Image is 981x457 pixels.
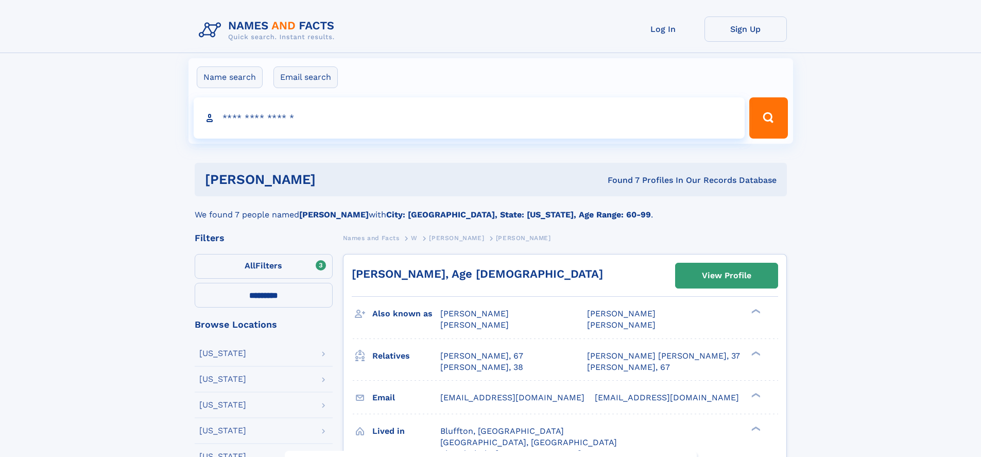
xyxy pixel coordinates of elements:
[440,437,617,447] span: [GEOGRAPHIC_DATA], [GEOGRAPHIC_DATA]
[195,320,333,329] div: Browse Locations
[199,349,246,358] div: [US_STATE]
[749,308,761,315] div: ❯
[749,392,761,398] div: ❯
[411,234,418,242] span: W
[372,347,440,365] h3: Relatives
[273,66,338,88] label: Email search
[205,173,462,186] h1: [PERSON_NAME]
[195,233,333,243] div: Filters
[749,425,761,432] div: ❯
[749,97,787,139] button: Search Button
[440,309,509,318] span: [PERSON_NAME]
[199,401,246,409] div: [US_STATE]
[587,320,656,330] span: [PERSON_NAME]
[199,375,246,383] div: [US_STATE]
[429,231,484,244] a: [PERSON_NAME]
[372,422,440,440] h3: Lived in
[195,196,787,221] div: We found 7 people named with .
[595,393,739,402] span: [EMAIL_ADDRESS][DOMAIN_NAME]
[372,389,440,407] h3: Email
[440,320,509,330] span: [PERSON_NAME]
[587,350,740,362] a: [PERSON_NAME] [PERSON_NAME], 37
[429,234,484,242] span: [PERSON_NAME]
[587,309,656,318] span: [PERSON_NAME]
[702,264,751,287] div: View Profile
[352,267,603,280] a: [PERSON_NAME], Age [DEMOGRAPHIC_DATA]
[411,231,418,244] a: W
[245,261,255,270] span: All
[440,426,564,436] span: Bluffton, [GEOGRAPHIC_DATA]
[386,210,651,219] b: City: [GEOGRAPHIC_DATA], State: [US_STATE], Age Range: 60-99
[676,263,778,288] a: View Profile
[704,16,787,42] a: Sign Up
[587,362,670,373] a: [PERSON_NAME], 67
[461,175,777,186] div: Found 7 Profiles In Our Records Database
[440,362,523,373] a: [PERSON_NAME], 38
[299,210,369,219] b: [PERSON_NAME]
[372,305,440,323] h3: Also known as
[199,427,246,435] div: [US_STATE]
[440,350,523,362] a: [PERSON_NAME], 67
[343,231,400,244] a: Names and Facts
[195,254,333,279] label: Filters
[749,350,761,357] div: ❯
[496,234,551,242] span: [PERSON_NAME]
[197,66,263,88] label: Name search
[194,97,745,139] input: search input
[195,16,343,44] img: Logo Names and Facts
[440,393,584,402] span: [EMAIL_ADDRESS][DOMAIN_NAME]
[622,16,704,42] a: Log In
